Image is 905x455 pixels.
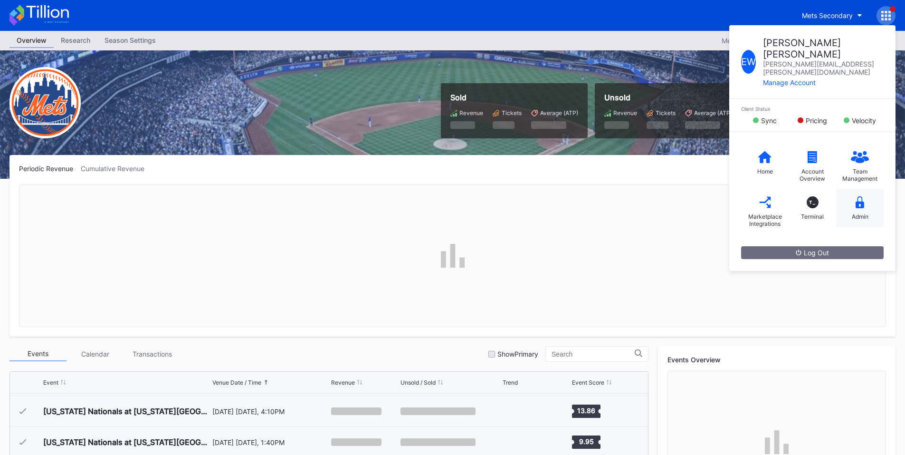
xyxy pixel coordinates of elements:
[97,33,163,47] div: Season Settings
[503,430,531,454] svg: Chart title
[806,116,827,125] div: Pricing
[459,109,483,116] div: Revenue
[212,379,261,386] div: Venue Date / Time
[577,407,595,415] text: 13.86
[741,50,756,74] div: E W
[613,109,637,116] div: Revenue
[572,379,604,386] div: Event Score
[795,7,869,24] button: Mets Secondary
[852,213,868,220] div: Admin
[502,109,522,116] div: Tickets
[763,60,884,76] div: [PERSON_NAME][EMAIL_ADDRESS][PERSON_NAME][DOMAIN_NAME]
[43,407,210,416] div: [US_STATE] Nationals at [US_STATE][GEOGRAPHIC_DATA] (Long Sleeve T-Shirt Giveaway)
[579,437,593,445] text: 9.95
[19,165,81,173] div: Periodic Revenue
[124,347,181,361] div: Transactions
[717,34,805,47] button: Mets Secondary 2025
[807,196,819,208] div: T_
[604,93,732,102] div: Unsold
[503,399,531,423] svg: Chart title
[852,116,876,125] div: Velocity
[746,213,784,227] div: Marketplace Integrations
[841,168,879,182] div: Team Management
[212,407,329,416] div: [DATE] [DATE], 4:10PM
[540,109,578,116] div: Average (ATP)
[54,33,97,48] a: Research
[400,379,436,386] div: Unsold / Sold
[694,109,732,116] div: Average (ATP)
[763,37,884,60] div: [PERSON_NAME] [PERSON_NAME]
[67,347,124,361] div: Calendar
[741,246,884,259] button: Log Out
[761,116,777,125] div: Sync
[763,78,884,87] div: Manage Account
[450,93,578,102] div: Sold
[503,379,518,386] div: Trend
[667,356,886,364] div: Events Overview
[741,106,884,112] div: Client Status
[54,33,97,47] div: Research
[497,350,538,358] div: Show Primary
[796,249,829,257] div: Log Out
[10,347,67,361] div: Events
[722,37,791,45] div: Mets Secondary 2025
[212,438,329,446] div: [DATE] [DATE], 1:40PM
[10,67,81,138] img: New-York-Mets-Transparent.png
[331,379,355,386] div: Revenue
[802,11,853,19] div: Mets Secondary
[81,165,152,173] div: Cumulative Revenue
[757,168,773,175] div: Home
[801,213,824,220] div: Terminal
[552,350,635,358] input: Search
[793,168,831,182] div: Account Overview
[43,437,210,447] div: [US_STATE] Nationals at [US_STATE][GEOGRAPHIC_DATA]
[10,33,54,48] a: Overview
[97,33,163,48] a: Season Settings
[43,379,58,386] div: Event
[656,109,676,116] div: Tickets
